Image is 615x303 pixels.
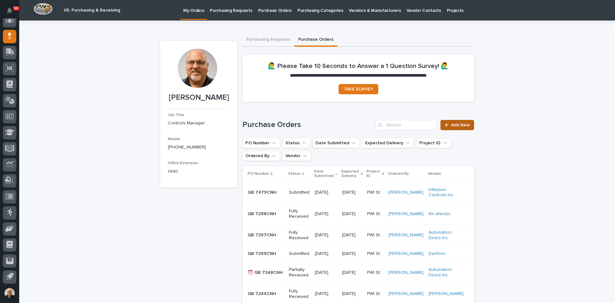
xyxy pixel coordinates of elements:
p: PWI Stock [367,250,385,257]
span: Job Title [168,113,184,117]
span: Add New [451,123,470,127]
a: [PHONE_NUMBER] [168,145,206,149]
button: Purchasing Requests [242,33,294,47]
p: [DATE] [342,291,362,297]
p: Submitted [289,251,310,257]
p: [DATE] [342,251,362,257]
p: PWI Stock [367,269,385,275]
tr: QB 7299CNHQB 7299CNH Submitted[DATE][DATE]PWI StockPWI Stock [PERSON_NAME] Danfoss [242,246,474,262]
p: [DATE] [315,211,337,217]
a: TAKE SURVEY [339,84,378,94]
button: Ordered By [242,151,280,161]
p: ⏰ QB 7248CNH [248,269,284,275]
a: [PERSON_NAME] [389,251,423,257]
button: Purchase Orders [294,33,337,47]
p: PWI Stock [367,290,385,297]
p: PWI Stock [367,210,385,217]
p: [PERSON_NAME] [168,93,230,102]
a: Automation Direct Inc [429,267,464,278]
tr: QB 7479CNHQB 7479CNH Submitted[DATE][DATE]PWI StockPWI Stock [PERSON_NAME] InMotion Controls Inc [242,182,474,203]
p: QB 7299CNH [248,250,277,257]
a: [PERSON_NAME] [389,291,423,297]
span: Mobile [168,137,180,141]
tr: ⏰ QB 7248CNH⏰ QB 7248CNH Partially Received[DATE][DATE]PWI StockPWI Stock [PERSON_NAME] Automatio... [242,262,474,283]
span: TAKE SURVEY [344,87,373,91]
tr: QB 7298CNHQB 7298CNH Fully Received[DATE][DATE]PWI StockPWI Stock [PERSON_NAME] ifm efector [242,203,474,225]
button: Project ID [416,138,451,148]
p: PO Number [248,170,269,177]
p: QB 7297CNH [248,231,277,238]
p: 1490 [168,168,230,175]
p: Project ID [366,168,381,180]
tr: QB 7297CNHQB 7297CNH Fully Received[DATE][DATE]PWI StockPWI Stock [PERSON_NAME] Automation Direct... [242,224,474,246]
a: [PERSON_NAME] [389,211,423,217]
button: PO Number [242,138,280,148]
p: QB 7298CNH [248,210,277,217]
h2: 05. Purchasing & Receiving [64,8,120,13]
button: Notifications [3,4,16,17]
a: [PERSON_NAME] [429,291,463,297]
p: [DATE] [342,211,362,217]
p: [DATE] [315,270,337,275]
span: Office Extension [168,161,198,165]
div: Notifications56 [8,8,16,18]
p: [DATE] [315,291,337,297]
p: Fully Received [289,289,310,299]
p: QB 7244CNH [248,290,277,297]
p: [DATE] [342,270,362,275]
img: Workspace Logo [34,3,53,15]
p: Expected Delivery [341,168,359,180]
p: [DATE] [315,251,337,257]
p: [DATE] [315,232,337,238]
p: Fully Received [289,230,310,241]
p: Fully Received [289,208,310,219]
a: InMotion Controls Inc [429,187,464,198]
a: [PERSON_NAME] [389,270,423,275]
p: Ordered By [388,170,409,177]
a: [PERSON_NAME] [389,232,423,238]
a: ifm efector [429,211,451,217]
p: [DATE] [342,232,362,238]
p: Status [288,170,300,177]
p: Submitted [289,190,310,195]
a: Add New [440,120,474,130]
p: QB 7479CNH [248,189,278,195]
p: Vendor [428,170,441,177]
p: Partially Received [289,267,310,278]
button: Vendor [283,151,311,161]
a: Danfoss [429,251,446,257]
p: Date Submitted [314,168,334,180]
input: Search [376,120,437,130]
a: Automation Direct Inc [429,230,464,241]
p: [DATE] [342,190,362,195]
button: users-avatar [3,286,16,300]
a: [PERSON_NAME] [389,190,423,195]
p: 56 [14,6,18,11]
p: Controls Manager [168,120,230,127]
p: PWI Stock [367,231,385,238]
button: Expected Delivery [362,138,414,148]
h1: Purchase Orders [242,120,373,130]
button: Date Submitted [313,138,360,148]
p: [DATE] [315,190,337,195]
p: PWI Stock [367,189,385,195]
h2: 🙋‍♂️ Please Take 10 Seconds to Answer a 1 Question Survey! 🙋‍♂️ [268,62,449,70]
button: Status [283,138,310,148]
